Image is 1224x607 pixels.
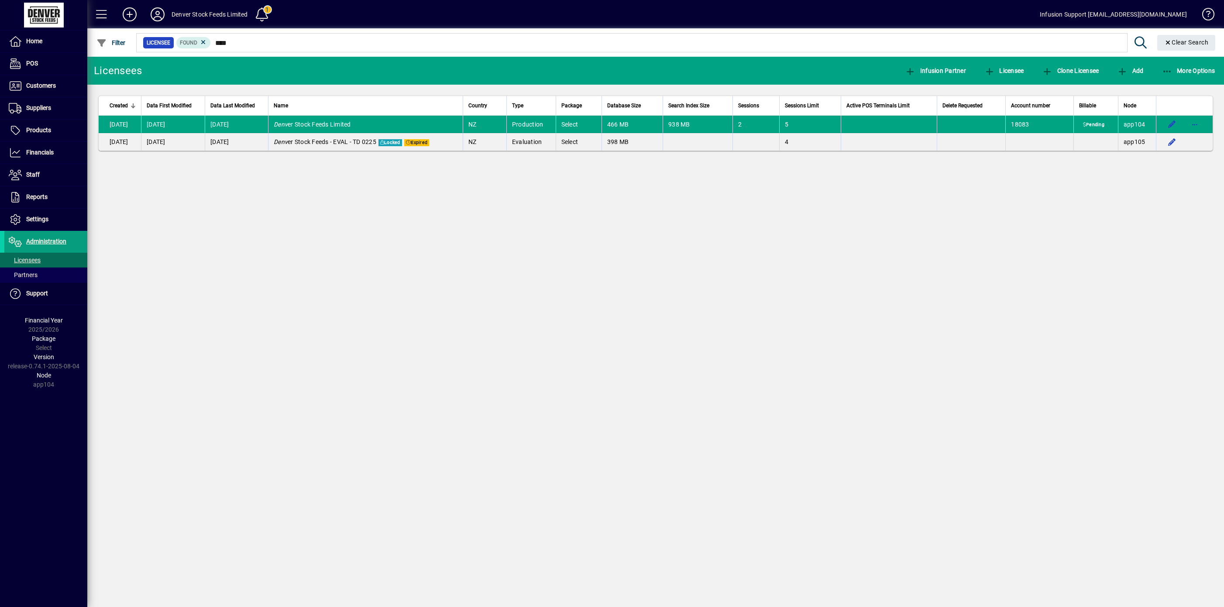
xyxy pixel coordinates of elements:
span: Clone Licensee [1042,67,1099,74]
td: 2 [732,116,779,133]
td: 5 [779,116,841,133]
div: Sessions [738,101,774,110]
span: Staff [26,171,40,178]
span: Node [37,372,51,379]
button: More options [1188,117,1202,131]
span: Administration [26,238,66,245]
td: Select [556,116,602,133]
a: Customers [4,75,87,97]
span: Licensee [984,67,1024,74]
button: Filter [94,35,128,51]
span: Active POS Terminals Limit [846,101,910,110]
span: Delete Requested [942,101,983,110]
span: Locked [378,139,402,146]
a: Home [4,31,87,52]
a: Licensees [4,253,87,267]
div: Data Last Modified [210,101,263,110]
a: Settings [4,209,87,230]
a: Reports [4,186,87,208]
span: Suppliers [26,104,51,111]
span: Data Last Modified [210,101,255,110]
span: Settings [26,216,48,223]
span: Financial Year [25,317,63,324]
span: Infusion Partner [905,67,966,74]
div: Search Index Size [668,101,727,110]
span: Licensee [147,38,170,47]
span: Reports [26,193,48,200]
span: Financials [26,149,54,156]
div: Billable [1079,101,1113,110]
span: Package [32,335,55,342]
span: Clear Search [1164,39,1209,46]
span: Database Size [607,101,641,110]
td: Evaluation [506,133,556,151]
span: Expired [404,139,429,146]
span: app105.prod.infusionbusinesssoftware.com [1124,138,1145,145]
div: Database Size [607,101,657,110]
td: [DATE] [141,116,205,133]
span: Support [26,290,48,297]
span: er Stock Feeds - EVAL - TD 0225 [274,138,376,145]
td: NZ [463,133,506,151]
span: Version [34,353,54,360]
span: POS [26,60,38,67]
div: Infusion Support [EMAIL_ADDRESS][DOMAIN_NAME] [1040,7,1187,21]
td: NZ [463,116,506,133]
button: Clear [1157,35,1216,51]
td: [DATE] [205,133,268,151]
span: Node [1124,101,1136,110]
button: More Options [1160,63,1217,79]
a: Support [4,283,87,305]
td: 466 MB [602,116,663,133]
td: 18083 [1005,116,1073,133]
span: Customers [26,82,56,89]
span: Type [512,101,523,110]
span: er Stock Feeds Limited [274,121,351,128]
span: Filter [96,39,126,46]
span: Name [274,101,288,110]
span: app104.prod.infusionbusinesssoftware.com [1124,121,1145,128]
button: Edit [1165,135,1179,149]
span: Package [561,101,582,110]
span: Pending [1081,122,1106,129]
td: [DATE] [99,116,141,133]
button: Profile [144,7,172,22]
a: Suppliers [4,97,87,119]
div: Package [561,101,596,110]
div: Denver Stock Feeds Limited [172,7,248,21]
td: [DATE] [99,133,141,151]
td: [DATE] [141,133,205,151]
span: Add [1117,67,1143,74]
button: Licensee [982,63,1026,79]
td: 938 MB [663,116,732,133]
td: Production [506,116,556,133]
div: Node [1124,101,1151,110]
td: 4 [779,133,841,151]
div: Sessions Limit [785,101,835,110]
em: Denv [274,121,288,128]
span: Sessions Limit [785,101,819,110]
div: Data First Modified [147,101,199,110]
td: [DATE] [205,116,268,133]
button: Clone Licensee [1040,63,1101,79]
td: Select [556,133,602,151]
span: Licensees [9,257,41,264]
div: Account number [1011,101,1068,110]
span: Products [26,127,51,134]
a: POS [4,53,87,75]
span: Billable [1079,101,1096,110]
div: Active POS Terminals Limit [846,101,932,110]
span: Country [468,101,487,110]
button: Edit [1165,117,1179,131]
button: Add [1115,63,1145,79]
div: Delete Requested [942,101,1001,110]
a: Staff [4,164,87,186]
a: Partners [4,267,87,282]
div: Name [274,101,457,110]
a: Knowledge Base [1196,2,1213,30]
span: Data First Modified [147,101,192,110]
span: Partners [9,271,38,278]
button: Add [116,7,144,22]
span: Search Index Size [668,101,709,110]
span: Home [26,38,42,45]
